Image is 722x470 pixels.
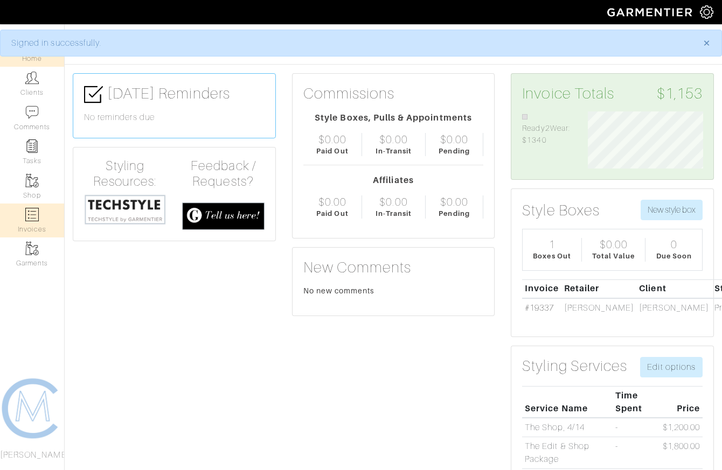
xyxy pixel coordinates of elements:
h4: Feedback / Requests? [182,158,264,190]
td: [PERSON_NAME] [637,298,712,317]
img: techstyle-93310999766a10050dc78ceb7f971a75838126fd19372ce40ba20cdf6a89b94b.png [84,194,166,225]
h3: Commissions [303,85,395,103]
img: comment-icon-a0a6a9ef722e966f86d9cbdc48e553b5cf19dbc54f86b18d962a5391bc8f6eb6.png [25,106,39,119]
div: Boxes Out [533,251,571,261]
img: feedback_requests-3821251ac2bd56c73c230f3229a5b25d6eb027adea667894f41107c140538ee0.png [182,202,264,230]
th: Client [637,279,712,298]
td: The Shop, 4/14 [522,418,613,437]
h4: Styling Resources: [84,158,166,190]
td: The Edit & Shop Package [522,437,613,469]
td: $1,200.00 [660,418,703,437]
div: Signed in successfully. [11,37,687,50]
div: In-Transit [376,146,412,156]
h3: New Comments [303,258,484,277]
div: Paid Out [316,146,348,156]
div: $0.00 [600,238,628,251]
a: #19337 [525,303,554,313]
td: - [613,437,660,469]
div: 0 [671,238,677,251]
img: gear-icon-white-bd11855cb880d31180b6d7d6211b90ccbf57a29d726f0c71d8c61bd08dd39cc2.png [700,5,713,19]
img: orders-icon-0abe47150d42831381b5fb84f609e132dff9fe21cb692f30cb5eec754e2cba89.png [25,208,39,221]
img: reminder-icon-8004d30b9f0a5d33ae49ab947aed9ed385cf756f9e5892f1edd6e32f2345188e.png [25,139,39,153]
h3: [DATE] Reminders [84,85,265,104]
h3: Style Boxes [522,201,600,220]
div: Pending [439,146,469,156]
h6: No reminders due [84,113,265,123]
img: garments-icon-b7da505a4dc4fd61783c78ac3ca0ef83fa9d6f193b1c9dc38574b1d14d53ca28.png [25,242,39,255]
a: Edit options [640,357,703,377]
div: Pending [439,208,469,219]
img: check-box-icon-36a4915ff3ba2bd8f6e4f29bc755bb66becd62c870f447fc0dd1365fcfddab58.png [84,85,103,104]
div: $0.00 [318,133,346,146]
div: Style Boxes, Pulls & Appointments [303,111,484,124]
div: Paid Out [316,208,348,219]
div: No new comments [303,285,484,296]
th: Invoice [522,279,561,298]
div: Affiliates [303,174,484,187]
li: Ready2Wear: $1340 [522,111,572,146]
th: Retailer [561,279,636,298]
div: In-Transit [376,208,412,219]
td: [PERSON_NAME] [561,298,636,317]
div: $0.00 [318,195,346,208]
h3: Styling Services [522,357,627,375]
div: $0.00 [440,195,468,208]
button: New style box [641,200,703,220]
div: $0.00 [379,133,407,146]
div: $0.00 [379,195,407,208]
img: garments-icon-b7da505a4dc4fd61783c78ac3ca0ef83fa9d6f193b1c9dc38574b1d14d53ca28.png [25,174,39,187]
img: garmentier-logo-header-white-b43fb05a5012e4ada735d5af1a66efaba907eab6374d6393d1fbf88cb4ef424d.png [602,3,700,22]
img: clients-icon-6bae9207a08558b7cb47a8932f037763ab4055f8c8b6bfacd5dc20c3e0201464.png [25,71,39,85]
th: Time Spent [613,386,660,418]
th: Price [660,386,703,418]
h3: Invoice Totals [522,85,703,103]
th: Service Name [522,386,613,418]
div: $0.00 [440,133,468,146]
div: Due Soon [656,251,692,261]
span: $1,153 [657,85,703,103]
span: × [703,36,711,50]
div: 1 [549,238,556,251]
div: Total Value [592,251,635,261]
td: - [613,418,660,437]
td: $1,800.00 [660,437,703,469]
